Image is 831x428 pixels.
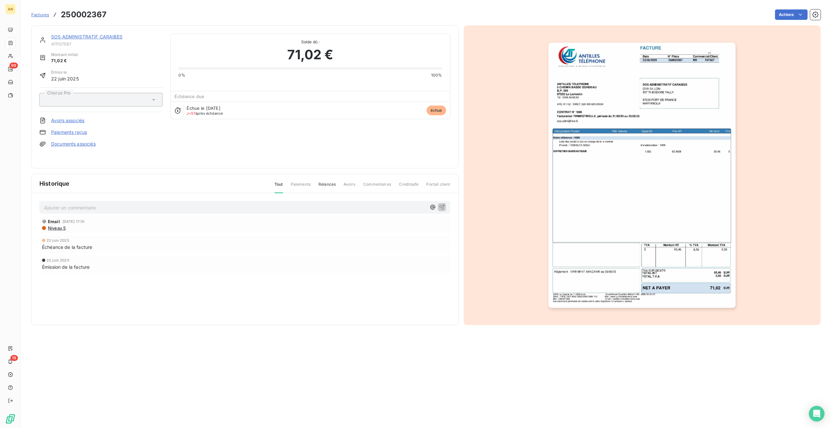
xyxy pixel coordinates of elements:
span: 411107587 [51,41,162,47]
span: 99 [9,63,18,68]
span: Portail client [426,181,450,193]
span: Tout [275,181,283,193]
a: 99 [5,64,15,74]
a: Paiements reçus [51,129,87,136]
span: Émission de la facture [42,264,90,270]
img: Logo LeanPay [5,414,16,424]
span: 100% [431,72,442,78]
span: 71,02 € [51,58,78,64]
span: Échue le [DATE] [187,106,220,111]
span: 71,02 € [287,45,333,64]
span: Email [48,219,60,224]
a: Factures [31,11,49,18]
span: Échéance due [175,94,204,99]
span: échue [427,106,446,115]
button: Actions [775,9,808,20]
span: 22 juin 2025 [47,238,69,242]
h3: 250002367 [61,9,106,21]
a: Documents associés [51,141,96,147]
span: Émise le [51,69,79,75]
span: Historique [39,179,70,188]
span: J+57 [187,111,195,116]
span: Creditsafe [399,181,419,193]
span: Solde dû : [178,39,442,45]
span: [DATE] 17:10 [63,220,85,223]
span: Relances [318,181,336,193]
span: après échéance [187,111,223,115]
span: Échéance de la facture [42,244,92,250]
div: Open Intercom Messenger [809,406,824,421]
a: SOS ADMINISTRATIF CARAIBES [51,34,122,39]
span: Avoirs [344,181,355,193]
span: 0% [178,72,185,78]
span: Paiements [291,181,311,193]
span: Commentaires [363,181,391,193]
span: Niveau 5 [47,225,66,231]
div: AN [5,4,16,14]
span: 22 juin 2025 [47,258,69,262]
a: Avoirs associés [51,117,84,124]
img: invoice_thumbnail [548,43,736,308]
span: 22 juin 2025 [51,75,79,82]
span: 19 [10,355,18,361]
span: Montant initial [51,52,78,58]
span: Factures [31,12,49,17]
